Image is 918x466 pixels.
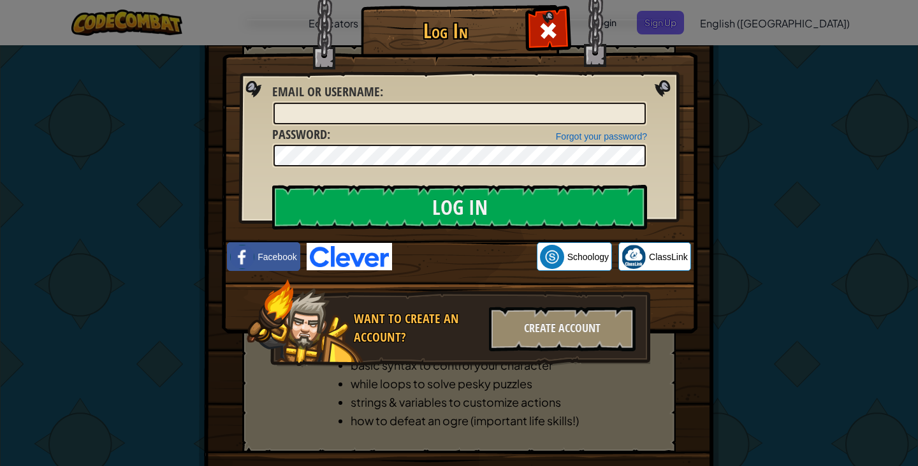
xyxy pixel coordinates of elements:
span: Schoology [567,251,609,263]
div: Want to create an account? [354,310,481,346]
span: Password [272,126,327,143]
img: schoology.png [540,245,564,269]
input: Log In [272,185,647,229]
iframe: Sign in with Google Button [392,243,537,271]
a: Forgot your password? [556,131,647,142]
span: Email or Username [272,83,380,100]
h1: Log In [364,20,527,42]
img: classlink-logo-small.png [622,245,646,269]
span: ClassLink [649,251,688,263]
img: clever-logo-blue.png [307,243,392,270]
span: Facebook [258,251,296,263]
label: : [272,126,330,144]
div: Create Account [489,307,636,351]
img: facebook_small.png [230,245,254,269]
label: : [272,83,383,101]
